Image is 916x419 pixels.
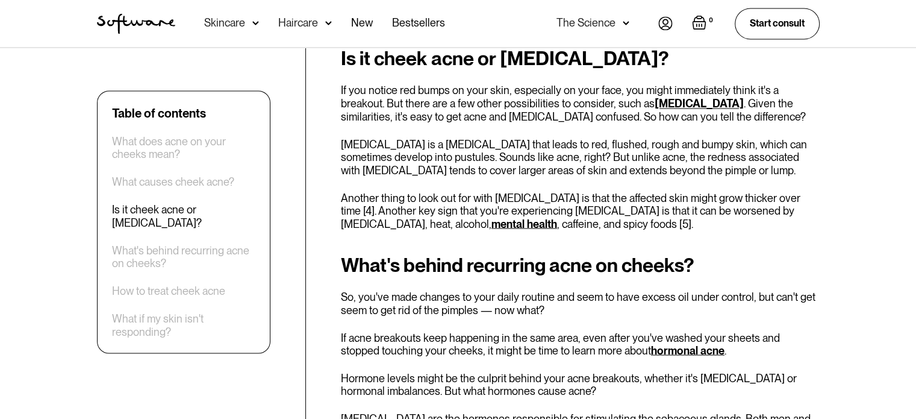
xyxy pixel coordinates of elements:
img: arrow down [325,17,332,29]
a: Is it cheek acne or [MEDICAL_DATA]? [112,203,255,229]
a: What causes cheek acne? [112,175,234,189]
p: [MEDICAL_DATA] is a [MEDICAL_DATA] that leads to red, flushed, rough and bumpy skin, which can so... [341,137,820,177]
div: The Science [556,17,615,29]
a: What's behind recurring acne on cheeks? [112,244,255,269]
h2: Is it cheek acne or [MEDICAL_DATA]? [341,48,820,69]
div: Skincare [204,17,245,29]
a: mental health [491,217,557,230]
img: arrow down [252,17,259,29]
a: Open empty cart [692,15,715,32]
a: What if my skin isn't responding? [112,312,255,338]
p: If you notice red bumps on your skin, especially on your face, you might immediately think it's a... [341,84,820,123]
img: Software Logo [97,13,175,34]
a: Start consult [735,8,820,39]
div: Haircare [278,17,318,29]
div: Table of contents [112,106,206,120]
p: So, you've made changes to your daily routine and seem to have excess oil under control, but can'... [341,290,820,316]
div: 0 [706,15,715,26]
p: Hormone levels might be the culprit behind your acne breakouts, whether it's [MEDICAL_DATA] or ho... [341,371,820,397]
p: If acne breakouts keep happening in the same area, even after you've washed your sheets and stopp... [341,331,820,357]
p: Another thing to look out for with [MEDICAL_DATA] is that the affected skin might grow thicker ov... [341,191,820,230]
a: home [97,13,175,34]
a: How to treat cheek acne [112,285,225,298]
a: [MEDICAL_DATA] [655,97,744,110]
a: hormonal acne [651,344,724,356]
a: What does acne on your cheeks mean? [112,134,255,160]
h2: What's behind recurring acne on cheeks? [341,254,820,276]
img: arrow down [623,17,629,29]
